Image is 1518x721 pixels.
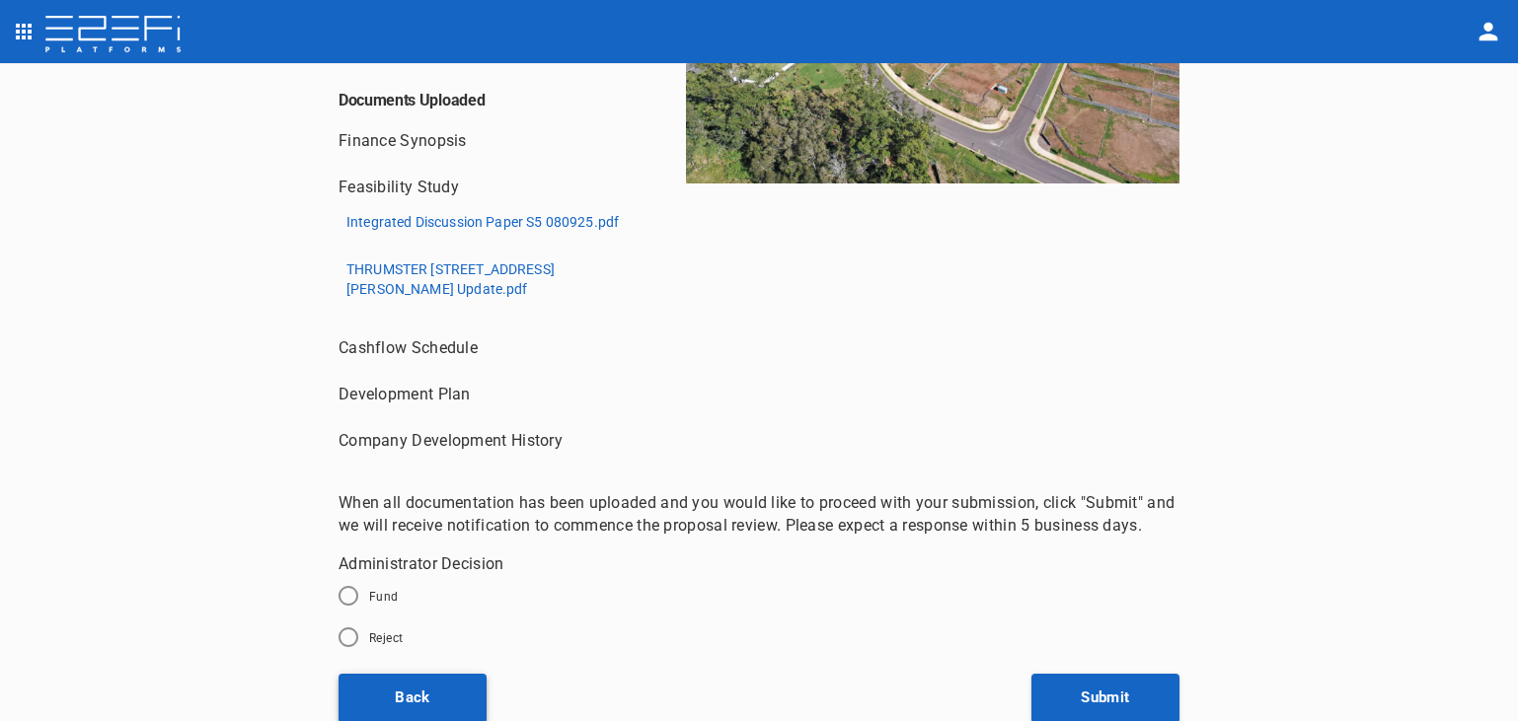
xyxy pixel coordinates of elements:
button: Integrated Discussion Paper S5 080925.pdf [339,206,627,238]
p: When all documentation has been uploaded and you would like to proceed with your submission, clic... [339,491,1179,537]
p: Integrated Discussion Paper S5 080925.pdf [346,212,619,232]
button: THRUMSTER [STREET_ADDRESS][PERSON_NAME] Update.pdf [339,253,649,305]
p: Feasibility Study [339,176,459,198]
p: THRUMSTER [STREET_ADDRESS][PERSON_NAME] Update.pdf [346,259,642,299]
p: Cashflow Schedule [339,336,478,359]
h6: Documents Uploaded [339,76,686,109]
p: Development Plan [339,383,471,405]
p: Finance Synopsis [339,129,467,152]
p: Company Development History [339,429,563,452]
span: Reject [369,631,403,645]
label: Administrator Decision [339,552,1179,575]
span: Fund [369,590,399,604]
